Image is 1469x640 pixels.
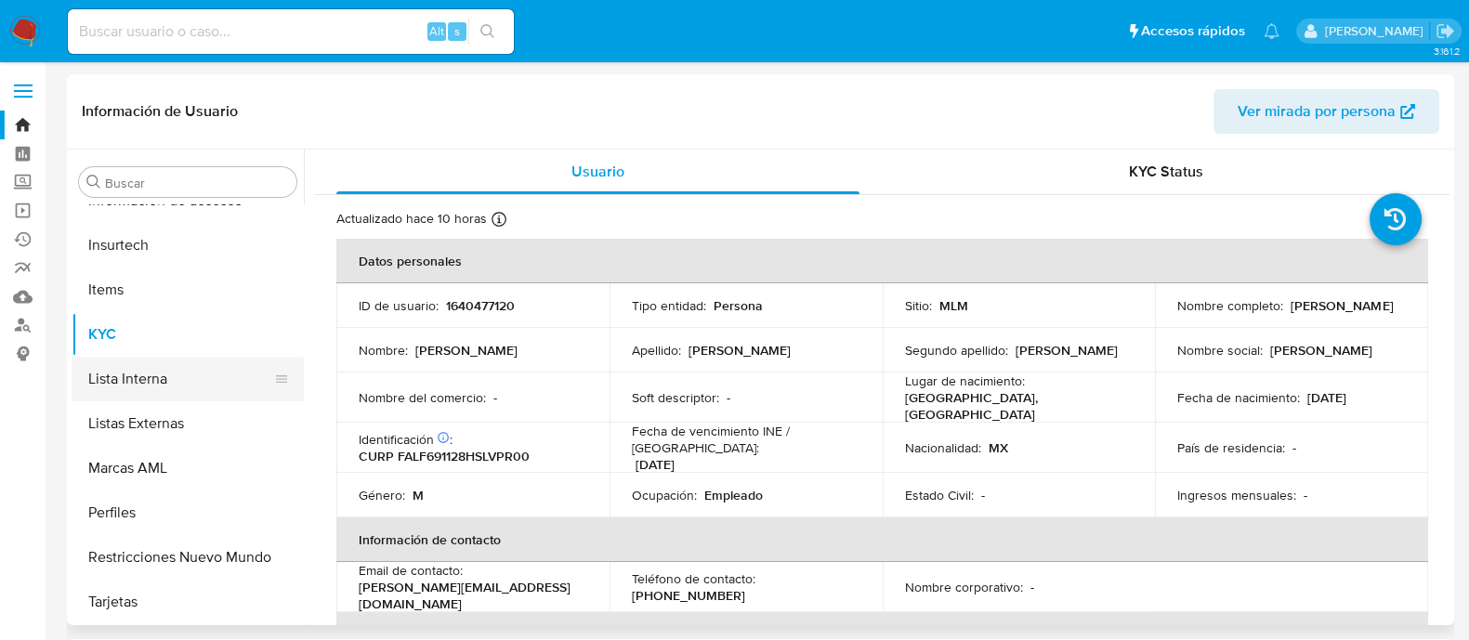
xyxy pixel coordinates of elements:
span: Accesos rápidos [1141,21,1245,41]
p: Estado Civil : [905,487,974,503]
button: Items [72,268,304,312]
p: Lugar de nacimiento : [905,372,1025,389]
p: [DATE] [636,456,675,473]
p: Nombre completo : [1177,297,1283,314]
p: Género : [359,487,405,503]
button: KYC [72,312,304,357]
p: [PHONE_NUMBER] [632,587,745,604]
a: Notificaciones [1264,23,1279,39]
p: Nombre social : [1177,342,1263,359]
p: [DATE] [1307,389,1346,406]
p: Empleado [704,487,763,503]
p: MLM [939,297,968,314]
p: 1640477120 [446,297,515,314]
button: Buscar [86,175,101,189]
button: Listas Externas [72,401,304,446]
span: Usuario [571,161,624,182]
a: Salir [1436,21,1455,41]
button: Insurtech [72,223,304,268]
p: CURP FALF691128HSLVPR00 [359,448,530,464]
p: Sitio : [905,297,932,314]
p: ID de usuario : [359,297,439,314]
p: Apellido : [632,342,681,359]
p: Actualizado hace 10 horas [336,210,487,228]
button: Restricciones Nuevo Mundo [72,535,304,580]
p: Nombre corporativo : [905,579,1023,595]
p: - [981,487,985,503]
p: Nombre del comercio : [359,389,486,406]
p: [GEOGRAPHIC_DATA], [GEOGRAPHIC_DATA] [905,389,1126,423]
button: Ver mirada por persona [1213,89,1439,134]
p: Ocupación : [632,487,697,503]
p: Nacionalidad : [905,439,981,456]
p: País de residencia : [1177,439,1285,456]
th: Información de contacto [336,517,1428,562]
p: [PERSON_NAME] [1270,342,1372,359]
th: Datos personales [336,239,1428,283]
p: [PERSON_NAME] [1016,342,1118,359]
p: [PERSON_NAME] [689,342,791,359]
span: KYC Status [1129,161,1203,182]
p: - [1304,487,1307,503]
span: s [454,22,460,40]
span: Ver mirada por persona [1238,89,1396,134]
p: Segundo apellido : [905,342,1008,359]
p: Tipo entidad : [632,297,706,314]
p: Fecha de vencimiento INE / [GEOGRAPHIC_DATA] : [632,423,860,456]
p: Fecha de nacimiento : [1177,389,1300,406]
p: - [1292,439,1296,456]
button: Perfiles [72,490,304,535]
input: Buscar usuario o caso... [68,20,514,44]
button: Lista Interna [72,357,289,401]
p: [PERSON_NAME] [1291,297,1393,314]
p: - [493,389,497,406]
p: Teléfono de contacto : [632,570,755,587]
p: Persona [714,297,763,314]
button: search-icon [468,19,506,45]
p: M [413,487,424,503]
p: Ingresos mensuales : [1177,487,1296,503]
span: Alt [429,22,444,40]
p: - [1030,579,1034,595]
p: Nombre : [359,342,408,359]
p: Identificación : [359,431,453,448]
p: anamaria.arriagasanchez@mercadolibre.com.mx [1324,22,1429,40]
button: Tarjetas [72,580,304,624]
p: Email de contacto : [359,562,463,579]
h1: Información de Usuario [82,102,238,121]
p: Soft descriptor : [632,389,719,406]
p: [PERSON_NAME] [415,342,518,359]
p: MX [989,439,1008,456]
button: Marcas AML [72,446,304,490]
p: - [727,389,730,406]
p: [PERSON_NAME][EMAIL_ADDRESS][DOMAIN_NAME] [359,579,580,612]
input: Buscar [105,175,289,191]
